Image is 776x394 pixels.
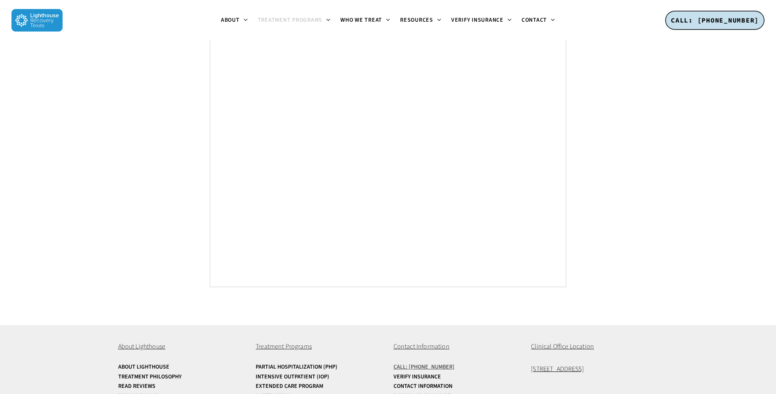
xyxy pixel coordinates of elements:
[340,16,382,24] span: Who We Treat
[258,16,323,24] span: Treatment Programs
[400,16,433,24] span: Resources
[256,342,312,351] span: Treatment Programs
[256,364,382,370] a: Partial Hospitalization (PHP)
[118,364,245,370] a: About Lighthouse
[256,383,382,389] a: Extended Care Program
[253,17,336,24] a: Treatment Programs
[531,365,584,374] a: [STREET_ADDRESS]
[118,342,166,351] span: About Lighthouse
[531,342,594,351] span: Clinical Office Location
[118,383,245,389] a: Read Reviews
[522,16,547,24] span: Contact
[517,17,560,24] a: Contact
[671,16,759,24] span: CALL: [PHONE_NUMBER]
[394,342,450,351] span: Contact Information
[394,364,520,370] a: Call: [PHONE_NUMBER]
[394,363,454,371] u: Call: [PHONE_NUMBER]
[394,374,520,380] a: Verify Insurance
[118,374,245,380] a: Treatment Philosophy
[665,11,765,30] a: CALL: [PHONE_NUMBER]
[451,16,504,24] span: Verify Insurance
[11,9,63,32] img: Lighthouse Recovery Texas
[394,383,520,389] a: Contact Information
[221,16,240,24] span: About
[256,374,382,380] a: Intensive Outpatient (IOP)
[395,17,446,24] a: Resources
[216,17,253,24] a: About
[446,17,517,24] a: Verify Insurance
[335,17,395,24] a: Who We Treat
